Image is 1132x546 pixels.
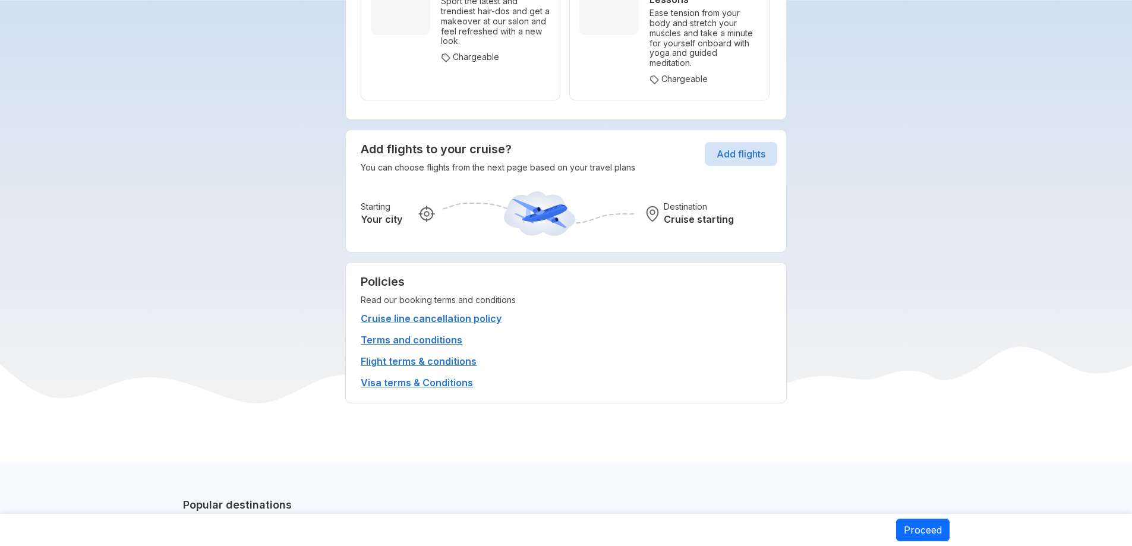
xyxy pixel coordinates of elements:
[183,498,950,511] h5: Popular destinations
[896,519,950,541] button: Proceed
[361,355,777,367] a: Flight terms & conditions
[705,142,777,166] button: Add flights
[664,201,734,213] small: Destination
[361,292,777,308] p: Read our booking terms and conditions
[664,213,734,226] strong: Cruise starting
[441,52,550,62] p: Chargeable
[361,160,777,175] p: You can choose flights from the next page based on your travel plans
[361,274,777,289] h3: Policies
[361,213,402,226] strong: Your city
[361,142,777,156] h3: Add flights to your cruise?
[361,313,777,324] a: Cruise line cancellation policy
[361,377,777,389] a: Visa terms & Conditions
[649,74,759,84] p: Chargeable
[649,8,759,69] p: Ease tension from your body and stretch your muscles and take a minute for yourself onboard with ...
[361,201,402,213] small: Starting
[361,334,777,346] a: Terms and conditions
